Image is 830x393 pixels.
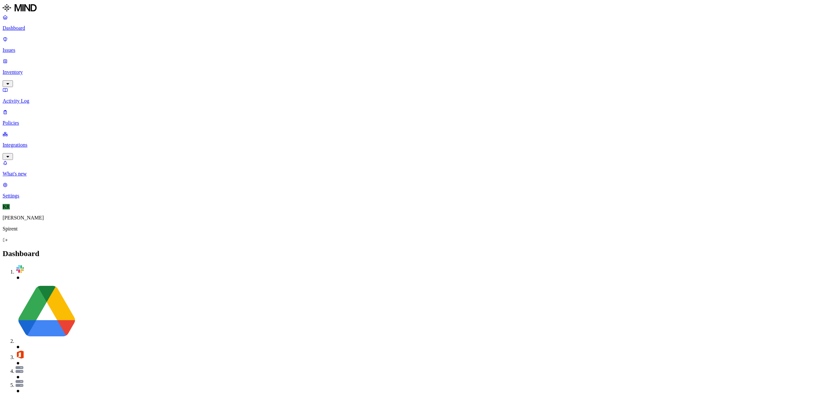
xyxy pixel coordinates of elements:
a: What's new [3,160,827,177]
img: MIND [3,3,37,13]
a: MIND [3,3,827,14]
a: Integrations [3,131,827,159]
a: Settings [3,182,827,199]
p: Settings [3,193,827,199]
h2: Dashboard [3,249,827,258]
img: slack.svg [16,264,25,274]
p: Issues [3,47,827,53]
img: office-365.svg [16,350,25,359]
p: Inventory [3,69,827,75]
p: Activity Log [3,98,827,104]
a: Dashboard [3,14,827,31]
p: Integrations [3,142,827,148]
span: KR [3,204,10,209]
p: Dashboard [3,25,827,31]
a: Issues [3,36,827,53]
p: Policies [3,120,827,126]
a: Activity Log [3,87,827,104]
img: azure-files.svg [16,366,23,373]
a: Policies [3,109,827,126]
img: azure-files.svg [16,380,23,387]
p: Spirent [3,226,827,232]
img: google-drive.svg [16,281,78,343]
p: What's new [3,171,827,177]
a: Inventory [3,58,827,86]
